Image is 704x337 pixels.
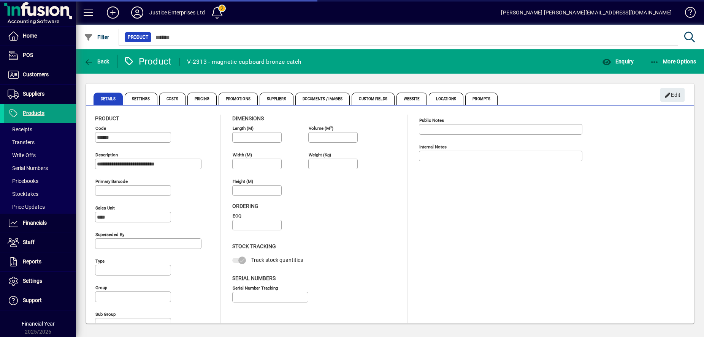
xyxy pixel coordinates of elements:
[23,297,42,303] span: Support
[4,85,76,104] a: Suppliers
[95,285,107,290] mat-label: Group
[8,191,38,197] span: Stocktakes
[128,33,148,41] span: Product
[4,200,76,213] a: Price Updates
[187,93,217,105] span: Pricing
[8,204,45,210] span: Price Updates
[679,2,694,26] a: Knowledge Base
[149,6,205,19] div: Justice Enterprises Ltd
[419,144,447,150] mat-label: Internal Notes
[4,65,76,84] a: Customers
[4,136,76,149] a: Transfers
[4,252,76,271] a: Reports
[124,55,172,68] div: Product
[664,89,681,101] span: Edit
[82,55,111,68] button: Back
[82,30,111,44] button: Filter
[233,152,252,157] mat-label: Width (m)
[8,139,35,145] span: Transfers
[125,6,149,19] button: Profile
[23,110,44,116] span: Products
[22,321,55,327] span: Financial Year
[260,93,293,105] span: Suppliers
[23,33,37,39] span: Home
[219,93,258,105] span: Promotions
[23,71,49,77] span: Customers
[4,162,76,175] a: Serial Numbers
[4,46,76,65] a: POS
[660,88,685,102] button: Edit
[4,233,76,252] a: Staff
[23,91,44,97] span: Suppliers
[232,275,276,281] span: Serial Numbers
[233,213,241,219] mat-label: EOQ
[23,52,33,58] span: POS
[8,165,48,171] span: Serial Numbers
[501,6,672,19] div: [PERSON_NAME] [PERSON_NAME][EMAIL_ADDRESS][DOMAIN_NAME]
[602,58,634,65] span: Enquiry
[4,27,76,46] a: Home
[309,126,333,131] mat-label: Volume (m )
[4,272,76,291] a: Settings
[232,203,258,209] span: Ordering
[95,205,115,211] mat-label: Sales unit
[187,56,301,68] div: V-2313 - magnetic cupboard bronze catch
[232,243,276,249] span: Stock Tracking
[232,115,264,121] span: Dimensions
[76,55,118,68] app-page-header-button: Back
[8,126,32,132] span: Receipts
[295,93,350,105] span: Documents / Images
[419,118,444,123] mat-label: Public Notes
[251,257,303,263] span: Track stock quantities
[233,285,278,290] mat-label: Serial Number tracking
[352,93,394,105] span: Custom Fields
[95,258,105,264] mat-label: Type
[233,126,254,131] mat-label: Length (m)
[309,152,331,157] mat-label: Weight (Kg)
[4,175,76,187] a: Pricebooks
[125,93,157,105] span: Settings
[23,220,47,226] span: Financials
[4,214,76,233] a: Financials
[8,178,38,184] span: Pricebooks
[95,126,106,131] mat-label: Code
[84,58,109,65] span: Back
[4,123,76,136] a: Receipts
[159,93,186,105] span: Costs
[8,152,36,158] span: Write Offs
[23,239,35,245] span: Staff
[233,179,253,184] mat-label: Height (m)
[95,312,116,317] mat-label: Sub group
[84,34,109,40] span: Filter
[4,291,76,310] a: Support
[95,115,119,121] span: Product
[650,58,696,65] span: More Options
[465,93,498,105] span: Prompts
[94,93,123,105] span: Details
[95,232,124,237] mat-label: Superseded by
[648,55,698,68] button: More Options
[600,55,636,68] button: Enquiry
[101,6,125,19] button: Add
[429,93,463,105] span: Locations
[4,187,76,200] a: Stocktakes
[4,149,76,162] a: Write Offs
[23,278,42,284] span: Settings
[23,258,41,265] span: Reports
[396,93,427,105] span: Website
[330,125,332,129] sup: 3
[95,152,118,157] mat-label: Description
[95,179,128,184] mat-label: Primary barcode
